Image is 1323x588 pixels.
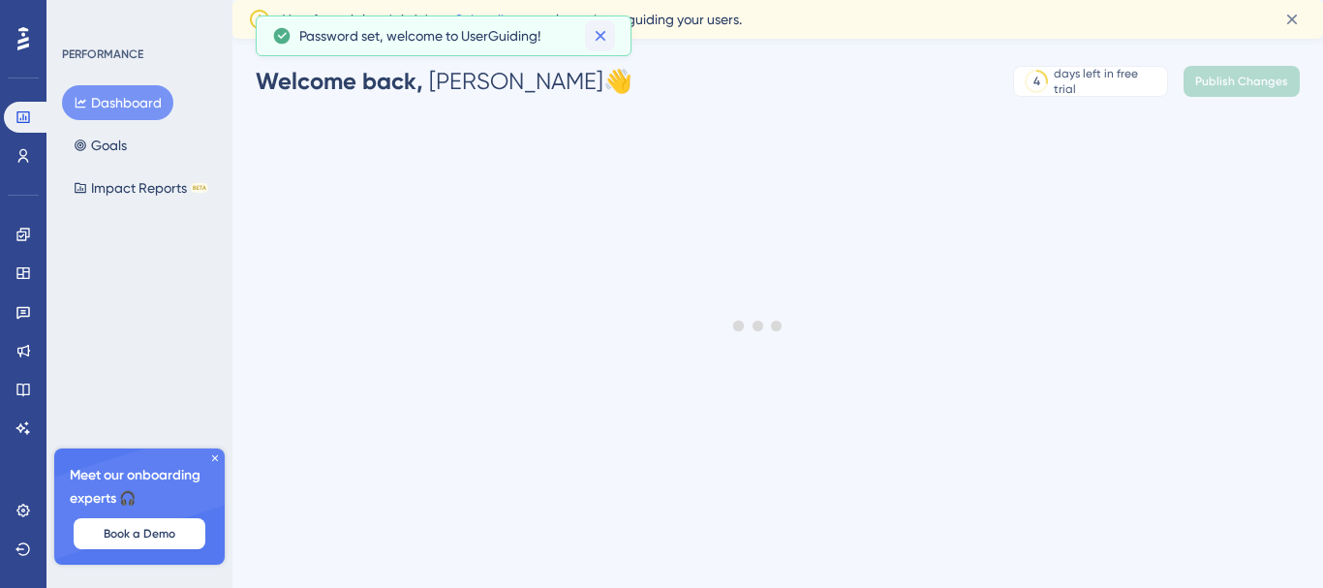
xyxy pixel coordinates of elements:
a: Subscribe [455,12,517,27]
span: Welcome back, [256,67,423,95]
button: Goals [62,128,138,163]
button: Publish Changes [1184,66,1300,97]
button: Impact ReportsBETA [62,170,220,205]
div: [PERSON_NAME] 👋 [256,66,632,97]
button: Dashboard [62,85,173,120]
span: Password set, welcome to UserGuiding! [299,24,540,47]
span: Your free trial ends in 4 days. to a plan to keep guiding your users. [283,8,742,31]
div: BETA [191,183,208,193]
div: PERFORMANCE [62,46,143,62]
button: Book a Demo [74,518,205,549]
div: days left in free trial [1054,66,1161,97]
div: 4 [1033,74,1040,89]
span: Publish Changes [1195,74,1288,89]
span: Meet our onboarding experts 🎧 [70,464,209,511]
span: Book a Demo [104,526,175,542]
